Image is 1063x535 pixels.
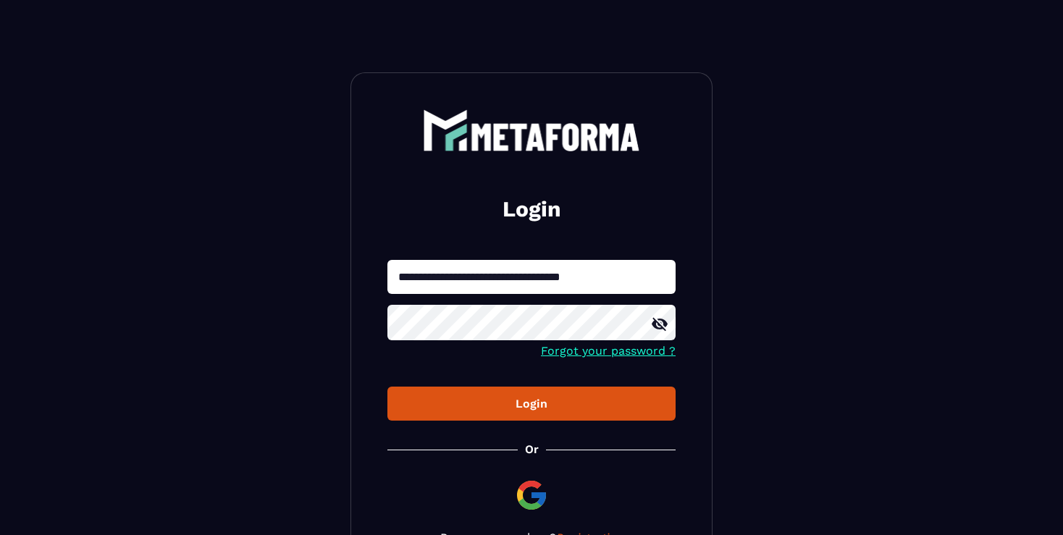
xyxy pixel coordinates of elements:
div: Login [399,397,664,410]
h2: Login [405,195,658,224]
img: google [514,478,549,513]
button: Login [387,387,676,421]
a: logo [387,109,676,151]
a: Forgot your password ? [541,344,676,358]
p: Or [525,442,539,456]
img: logo [423,109,640,151]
